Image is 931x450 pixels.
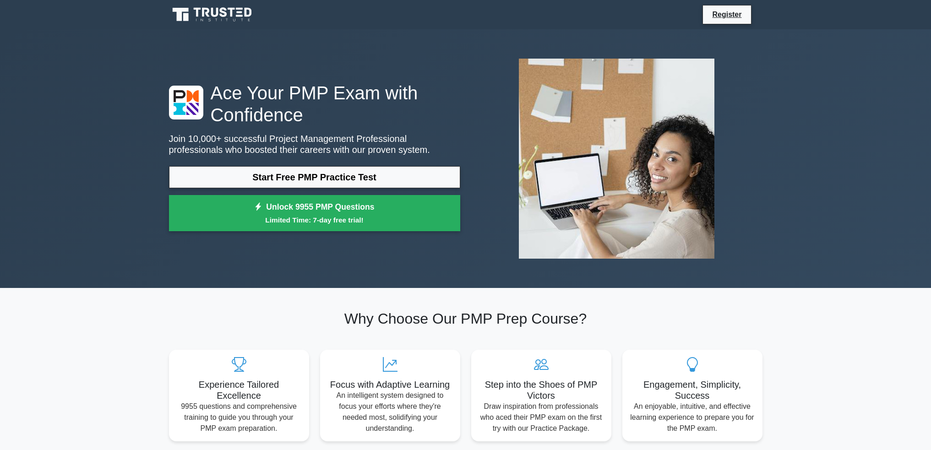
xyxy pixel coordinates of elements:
p: Draw inspiration from professionals who aced their PMP exam on the first try with our Practice Pa... [479,401,604,434]
p: An intelligent system designed to focus your efforts where they're needed most, solidifying your ... [327,390,453,434]
h1: Ace Your PMP Exam with Confidence [169,82,460,126]
p: An enjoyable, intuitive, and effective learning experience to prepare you for the PMP exam. [630,401,755,434]
a: Register [707,9,747,20]
p: 9955 questions and comprehensive training to guide you through your PMP exam preparation. [176,401,302,434]
h5: Experience Tailored Excellence [176,379,302,401]
a: Start Free PMP Practice Test [169,166,460,188]
small: Limited Time: 7-day free trial! [180,215,449,225]
h5: Engagement, Simplicity, Success [630,379,755,401]
h5: Step into the Shoes of PMP Victors [479,379,604,401]
p: Join 10,000+ successful Project Management Professional professionals who boosted their careers w... [169,133,460,155]
a: Unlock 9955 PMP QuestionsLimited Time: 7-day free trial! [169,195,460,232]
h2: Why Choose Our PMP Prep Course? [169,310,762,327]
h5: Focus with Adaptive Learning [327,379,453,390]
